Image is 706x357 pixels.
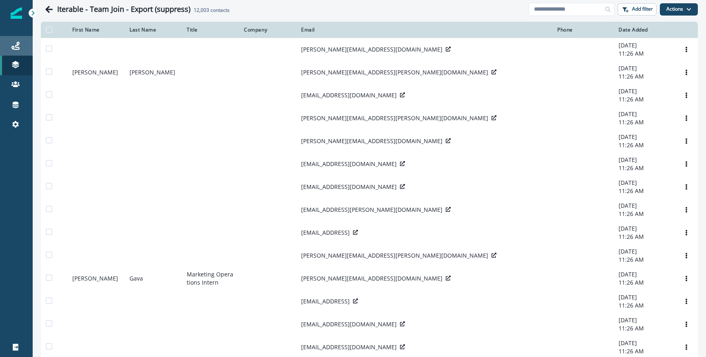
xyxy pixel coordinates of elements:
p: [EMAIL_ADDRESS][DOMAIN_NAME] [301,160,397,168]
h2: contacts [194,7,230,13]
p: [PERSON_NAME][EMAIL_ADDRESS][PERSON_NAME][DOMAIN_NAME] [301,251,488,260]
p: 11:26 AM [619,72,670,81]
button: Options [680,341,693,353]
p: 11:26 AM [619,256,670,264]
td: Gava [125,267,182,290]
p: [EMAIL_ADDRESS][DOMAIN_NAME] [301,320,397,328]
button: Options [680,227,693,239]
p: 11:26 AM [619,324,670,332]
span: 12,003 [194,7,209,13]
button: Options [680,66,693,79]
button: Actions [660,3,698,16]
p: [DATE] [619,133,670,141]
button: Options [680,112,693,124]
div: Title [187,27,234,33]
p: [EMAIL_ADDRESS] [301,297,350,305]
p: [DATE] [619,87,670,95]
button: Options [680,272,693,285]
p: [DATE] [619,64,670,72]
p: 11:26 AM [619,233,670,241]
td: [PERSON_NAME] [67,61,125,84]
h1: Iterable - Team Join - Export (suppress) [57,5,190,14]
p: [EMAIL_ADDRESS][DOMAIN_NAME] [301,183,397,191]
p: [EMAIL_ADDRESS] [301,229,350,237]
p: [DATE] [619,225,670,233]
p: 11:26 AM [619,164,670,172]
p: Add filter [632,6,653,12]
p: [DATE] [619,270,670,278]
p: [DATE] [619,247,670,256]
p: [DATE] [619,339,670,347]
p: [PERSON_NAME][EMAIL_ADDRESS][DOMAIN_NAME] [301,274,442,283]
td: [PERSON_NAME] [67,267,125,290]
div: Email [301,27,547,33]
p: 11:26 AM [619,301,670,310]
button: Options [680,43,693,56]
button: Go back [41,1,57,18]
p: [PERSON_NAME][EMAIL_ADDRESS][PERSON_NAME][DOMAIN_NAME] [301,114,488,122]
p: [DATE] [619,316,670,324]
button: Options [680,158,693,170]
div: Last Name [130,27,177,33]
button: Options [680,249,693,262]
p: [EMAIL_ADDRESS][DOMAIN_NAME] [301,343,397,351]
p: 11:26 AM [619,210,670,218]
img: Inflection [11,7,22,19]
div: Phone [557,27,609,33]
p: [PERSON_NAME][EMAIL_ADDRESS][DOMAIN_NAME] [301,137,442,145]
p: [EMAIL_ADDRESS][PERSON_NAME][DOMAIN_NAME] [301,206,442,214]
p: 11:26 AM [619,141,670,149]
p: 11:26 AM [619,118,670,126]
td: Marketing Operations Intern [182,267,239,290]
p: [DATE] [619,293,670,301]
p: [DATE] [619,202,670,210]
p: [DATE] [619,110,670,118]
td: [PERSON_NAME] [125,61,182,84]
button: Options [680,318,693,330]
button: Options [680,181,693,193]
div: Company [244,27,291,33]
p: 11:26 AM [619,278,670,287]
p: 11:26 AM [619,49,670,58]
button: Options [680,135,693,147]
p: 11:26 AM [619,187,670,195]
button: Options [680,295,693,308]
p: 11:26 AM [619,95,670,103]
div: First Name [72,27,120,33]
button: Options [680,204,693,216]
div: Date Added [619,27,670,33]
p: [EMAIL_ADDRESS][DOMAIN_NAME] [301,91,397,99]
button: Add filter [618,3,657,16]
p: [PERSON_NAME][EMAIL_ADDRESS][PERSON_NAME][DOMAIN_NAME] [301,68,488,76]
p: [DATE] [619,179,670,187]
p: 11:26 AM [619,347,670,355]
p: [DATE] [619,156,670,164]
p: [PERSON_NAME][EMAIL_ADDRESS][DOMAIN_NAME] [301,45,442,54]
p: [DATE] [619,41,670,49]
button: Options [680,89,693,101]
